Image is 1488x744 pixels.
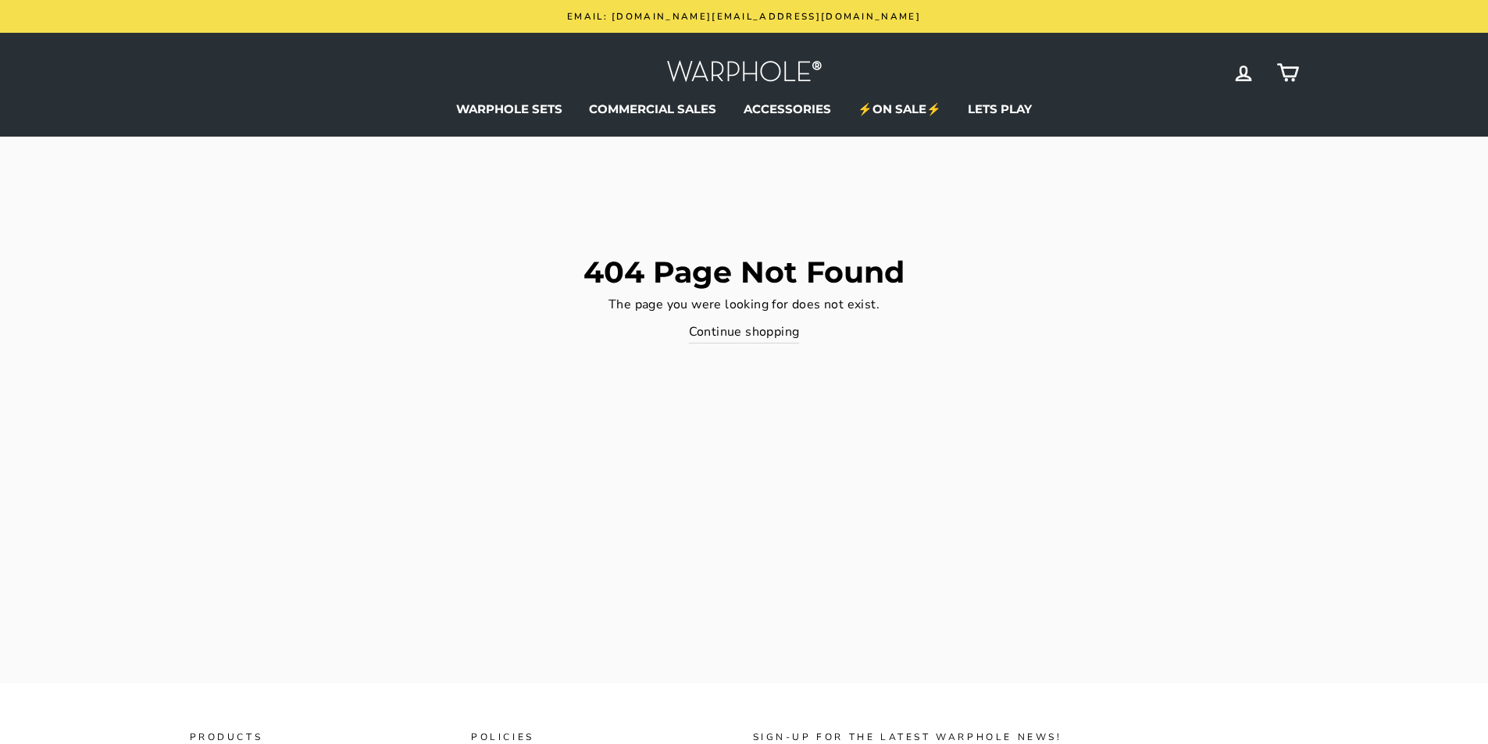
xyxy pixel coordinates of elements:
[190,258,1299,287] h1: 404 Page Not Found
[732,98,843,121] a: ACCESSORIES
[190,295,1299,315] p: The page you were looking for does not exist.
[956,98,1044,121] a: LETS PLAY
[689,322,800,344] a: Continue shopping
[190,98,1299,121] ul: Primary
[846,98,953,121] a: ⚡ON SALE⚡
[666,56,823,90] img: Warphole
[444,98,574,121] a: WARPHOLE SETS
[577,98,728,121] a: COMMERCIAL SALES
[194,8,1295,25] a: Email: [DOMAIN_NAME][EMAIL_ADDRESS][DOMAIN_NAME]
[567,10,921,23] span: Email: [DOMAIN_NAME][EMAIL_ADDRESS][DOMAIN_NAME]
